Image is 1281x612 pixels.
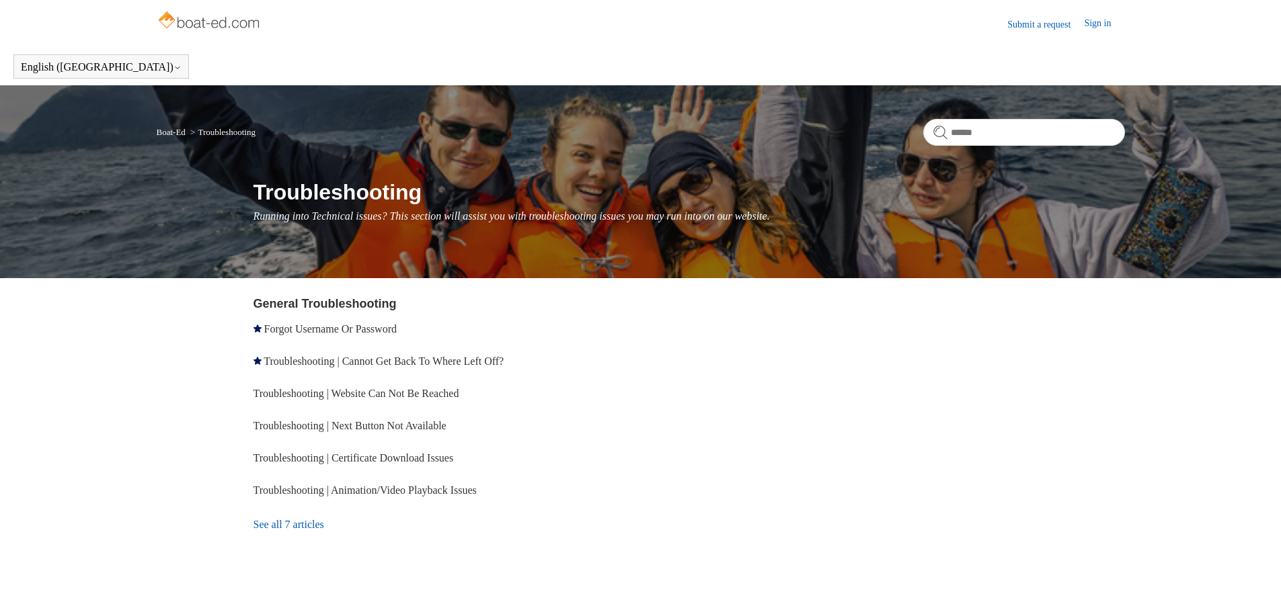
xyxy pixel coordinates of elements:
[254,507,646,543] a: See all 7 articles
[157,127,188,137] li: Boat-Ed
[264,355,504,367] a: Troubleshooting | Cannot Get Back To Where Left Off?
[264,323,397,335] a: Forgot Username Or Password
[1236,567,1271,602] div: Live chat
[254,324,262,333] svg: Promoted article
[254,176,1125,208] h1: Troubleshooting
[254,208,1125,224] p: Running into Technical issues? This section will assist you with troubleshooting issues you may r...
[254,484,477,496] a: Troubleshooting | Animation/Video Playback Issues
[254,357,262,365] svg: Promoted article
[254,388,459,399] a: Troubleshooting | Website Can Not Be Reached
[1007,17,1084,32] a: Submit a request
[1084,16,1124,32] a: Sign in
[923,119,1125,146] input: Search
[254,452,454,464] a: Troubleshooting | Certificate Download Issues
[157,8,264,35] img: Boat-Ed Help Center home page
[21,61,182,73] button: English ([GEOGRAPHIC_DATA])
[188,127,256,137] li: Troubleshooting
[157,127,186,137] a: Boat-Ed
[254,297,397,310] a: General Troubleshooting
[254,420,447,431] a: Troubleshooting | Next Button Not Available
